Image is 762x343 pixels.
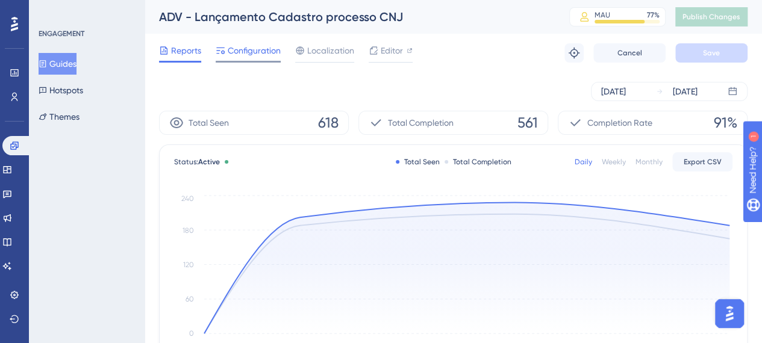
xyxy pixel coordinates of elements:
span: Publish Changes [682,12,740,22]
div: Weekly [602,157,626,167]
span: Need Help? [28,3,75,17]
span: Reports [171,43,201,58]
div: MAU [595,10,610,20]
tspan: 60 [186,295,194,303]
tspan: 180 [183,226,194,235]
button: Publish Changes [675,7,748,26]
button: Hotspots [39,79,83,101]
span: Completion Rate [587,116,652,130]
button: Guides [39,53,77,75]
div: Monthly [636,157,663,167]
div: Daily [575,157,592,167]
div: Total Seen [396,157,440,167]
span: Configuration [228,43,281,58]
button: Cancel [593,43,666,63]
span: Localization [307,43,354,58]
span: 618 [318,113,339,132]
span: Active [198,158,220,166]
button: Export CSV [672,152,732,171]
tspan: 0 [189,329,194,338]
span: Save [703,48,720,58]
button: Themes [39,106,80,128]
span: 91% [714,113,737,132]
tspan: 240 [181,194,194,203]
span: Total Seen [189,116,229,130]
span: Status: [174,157,220,167]
span: Export CSV [684,157,722,167]
div: Total Completion [445,157,511,167]
span: 561 [517,113,538,132]
div: ADV - Lançamento Cadastro processo CNJ [159,8,539,25]
button: Save [675,43,748,63]
div: [DATE] [601,84,626,99]
span: Editor [381,43,403,58]
div: 1 [84,6,87,16]
div: ENGAGEMENT [39,29,84,39]
tspan: 120 [183,261,194,269]
span: Cancel [617,48,642,58]
div: 77 % [647,10,660,20]
iframe: UserGuiding AI Assistant Launcher [711,295,748,332]
div: [DATE] [673,84,698,99]
span: Total Completion [388,116,454,130]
